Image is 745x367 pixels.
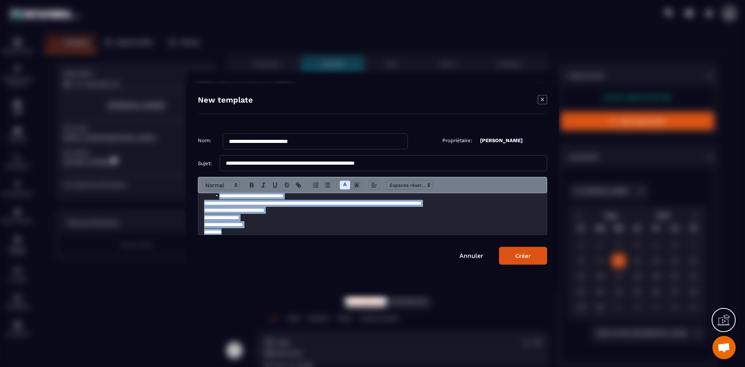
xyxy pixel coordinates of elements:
[198,95,253,106] h4: New template
[198,137,211,143] p: Nom:
[442,137,472,143] p: Propriétaire:
[480,137,523,143] p: [PERSON_NAME]
[198,160,212,166] p: Sujet:
[499,247,547,264] button: Créer
[515,252,531,259] div: Créer
[712,336,736,359] div: Ouvrir le chat
[459,252,483,259] a: Annuler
